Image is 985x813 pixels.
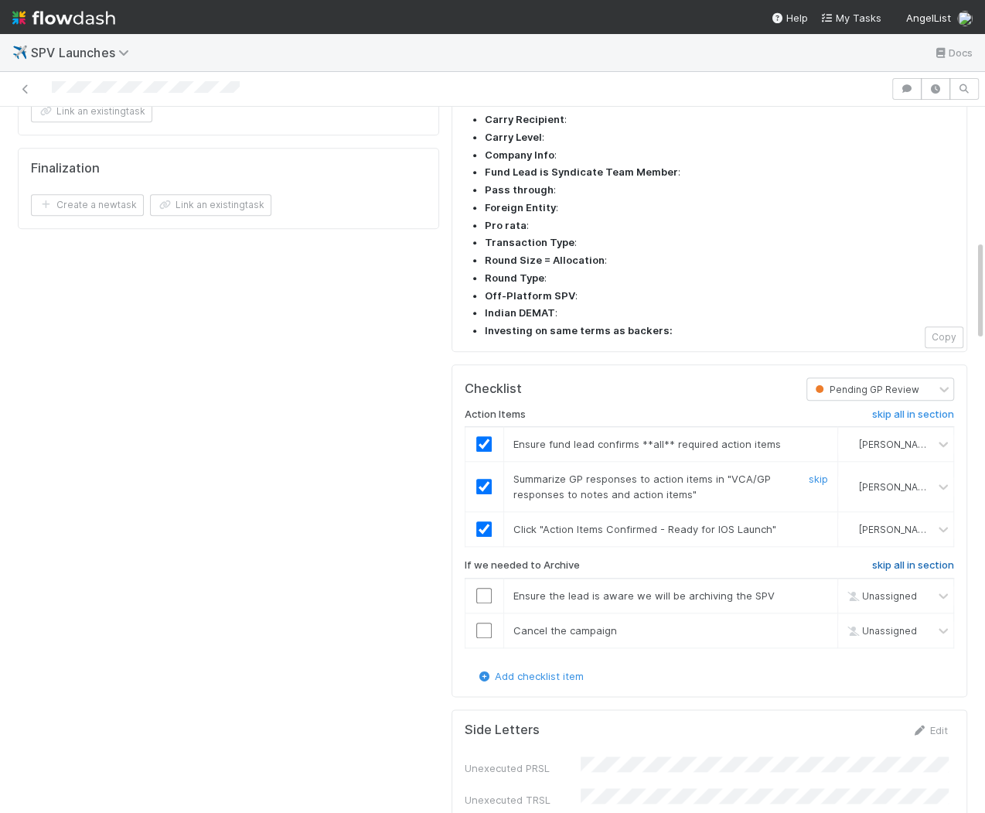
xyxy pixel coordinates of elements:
h6: Action Items [465,408,526,421]
strong: Fund Lead is Syndicate Team Member [485,166,678,178]
span: Unassigned [844,625,917,637]
span: Click "Action Items Confirmed - Ready for IOS Launch" [513,523,776,535]
li: : [485,306,954,321]
strong: Carry Recipient [485,113,564,125]
button: Link an existingtask [31,101,152,122]
strong: Company Info [485,149,554,161]
li: : [485,200,954,216]
img: avatar_eed832e9-978b-43e4-b51e-96e46fa5184b.png [844,438,857,450]
li: : [485,148,954,163]
span: My Tasks [820,12,881,24]
span: [PERSON_NAME] [859,439,935,450]
li: : [485,165,954,180]
strong: Indian DEMAT [485,306,555,319]
strong: Investing on same terms as backers: [485,324,673,336]
span: [PERSON_NAME] [859,524,935,535]
div: Unexecuted TRSL [465,792,581,808]
strong: Round Type [485,272,544,284]
img: logo-inverted-e16ddd16eac7371096b0.svg [12,5,115,31]
span: Ensure the lead is aware we will be archiving the SPV [513,589,775,602]
strong: Off-Platform SPV [485,289,575,302]
div: Help [771,10,808,26]
li: : [485,218,954,234]
li: : [485,289,954,304]
h6: If we needed to Archive [465,559,580,572]
a: Add checklist item [476,670,584,682]
a: My Tasks [820,10,881,26]
strong: Foreign Entity [485,201,556,213]
img: avatar_eed832e9-978b-43e4-b51e-96e46fa5184b.png [844,480,857,493]
a: Docs [933,43,973,62]
li: : [485,112,954,128]
li: : [485,235,954,251]
h6: skip all in section [872,408,954,421]
h5: Checklist [465,381,522,397]
span: ✈️ [12,46,28,59]
strong: Transaction Type [485,236,574,248]
strong: Pro rata [485,219,527,231]
a: skip [809,473,828,485]
li: : [485,183,954,198]
button: Create a newtask [31,194,144,216]
span: Unassigned [844,590,917,602]
h5: Finalization [31,161,100,176]
strong: Round Size = Allocation [485,254,605,266]
span: Ensure fund lead confirms **all** required action items [513,438,781,450]
span: Cancel the campaign [513,624,617,637]
button: Link an existingtask [150,194,271,216]
span: AngelList [906,12,951,24]
li: : [485,130,954,145]
strong: Carry Level [485,131,542,143]
span: Summarize GP responses to action items in "VCA/GP responses to notes and action items" [513,473,771,500]
a: skip all in section [872,559,954,578]
li: : [485,253,954,268]
h6: skip all in section [872,559,954,572]
span: SPV Launches [31,45,137,60]
img: avatar_eed832e9-978b-43e4-b51e-96e46fa5184b.png [957,11,973,26]
a: skip all in section [872,408,954,427]
span: Pending GP Review [812,383,919,395]
span: [PERSON_NAME] [859,481,935,493]
img: avatar_eed832e9-978b-43e4-b51e-96e46fa5184b.png [844,523,857,535]
h5: Side Letters [465,722,540,738]
li: : [485,271,954,286]
a: Edit [912,724,948,736]
div: Unexecuted PRSL [465,760,581,776]
button: Copy [925,326,963,348]
strong: Pass through [485,183,554,196]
